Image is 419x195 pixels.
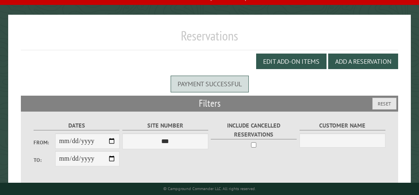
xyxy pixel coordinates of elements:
[34,121,119,130] label: Dates
[372,98,396,110] button: Reset
[34,156,55,164] label: To:
[256,54,327,69] button: Edit Add-on Items
[328,54,398,69] button: Add a Reservation
[163,186,256,191] small: © Campground Commander LLC. All rights reserved.
[300,121,385,130] label: Customer Name
[171,76,249,92] div: Payment successful
[122,121,208,130] label: Site Number
[211,121,297,139] label: Include Cancelled Reservations
[21,96,398,111] h2: Filters
[34,139,55,146] label: From:
[21,28,398,50] h1: Reservations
